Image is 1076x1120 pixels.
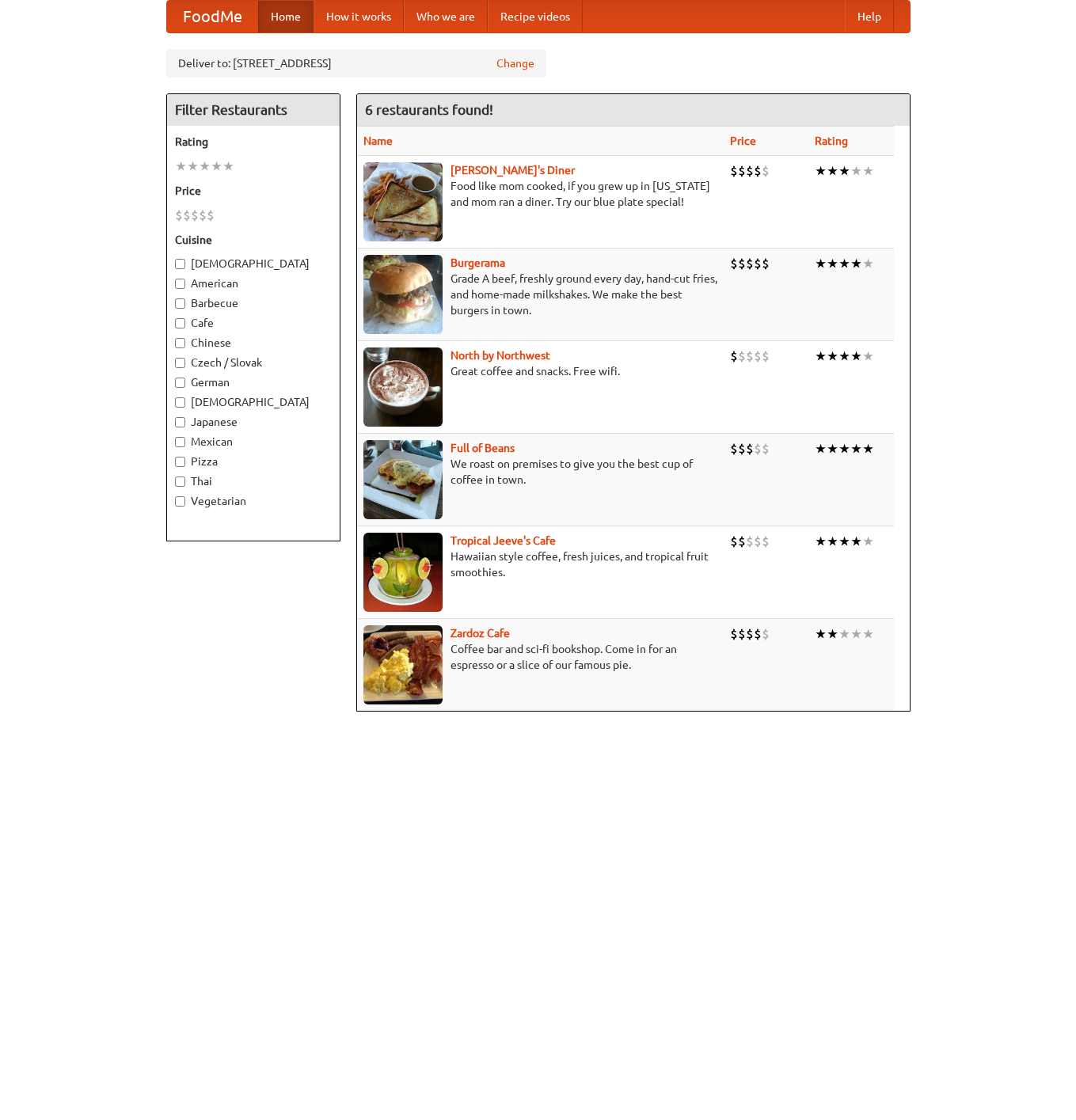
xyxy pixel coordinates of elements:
[363,641,717,673] p: Coffee bar and sci-fi bookshop. Come in for an espresso or a slice of our famous pie.
[827,162,838,180] li: ★
[762,162,770,180] li: $
[175,457,185,467] input: Pizza
[815,440,827,457] li: ★
[175,256,332,271] label: [DEMOGRAPHIC_DATA]
[175,207,183,224] li: $
[730,162,738,180] li: $
[850,533,862,550] li: ★
[451,442,515,454] a: Full of Beans
[363,255,443,334] img: burgerama.jpg
[451,164,575,177] a: [PERSON_NAME]'s Diner
[363,440,443,519] img: beans.jpg
[850,440,862,457] li: ★
[838,625,850,643] li: ★
[175,295,332,311] label: Barbecue
[175,496,185,507] input: Vegetarian
[451,256,505,269] a: Burgerama
[838,255,850,272] li: ★
[762,347,770,365] li: $
[175,355,332,370] label: Czech / Slovak
[815,625,827,643] li: ★
[175,275,332,291] label: American
[222,158,234,175] li: ★
[175,476,185,487] input: Thai
[827,347,838,365] li: ★
[175,279,185,289] input: American
[175,417,185,427] input: Japanese
[175,378,185,388] input: German
[363,271,717,318] p: Grade A beef, freshly ground every day, hand-cut fries, and home-made milkshakes. We make the bes...
[827,625,838,643] li: ★
[363,549,717,580] p: Hawaiian style coffee, fresh juices, and tropical fruit smoothies.
[730,135,756,147] a: Price
[746,440,754,457] li: $
[175,232,332,248] h5: Cuisine
[862,347,874,365] li: ★
[451,627,510,640] a: Zardoz Cafe
[258,1,314,32] a: Home
[762,255,770,272] li: $
[746,255,754,272] li: $
[175,318,185,328] input: Cafe
[175,183,332,199] h5: Price
[404,1,488,32] a: Who we are
[862,625,874,643] li: ★
[815,162,827,180] li: ★
[175,338,185,348] input: Chinese
[175,434,332,450] label: Mexican
[815,533,827,550] li: ★
[363,178,717,210] p: Food like mom cooked, if you grew up in [US_STATE] and mom ran a diner. Try our blue plate special!
[175,454,332,469] label: Pizza
[199,158,211,175] li: ★
[191,207,199,224] li: $
[730,440,738,457] li: $
[207,207,215,224] li: $
[451,349,550,362] a: North by Northwest
[862,440,874,457] li: ★
[815,135,848,147] a: Rating
[363,162,443,241] img: sallys.jpg
[850,625,862,643] li: ★
[175,358,185,368] input: Czech / Slovak
[862,533,874,550] li: ★
[850,347,862,365] li: ★
[730,347,738,365] li: $
[838,440,850,457] li: ★
[845,1,894,32] a: Help
[363,625,443,704] img: zardoz.jpg
[762,533,770,550] li: $
[815,255,827,272] li: ★
[746,347,754,365] li: $
[862,162,874,180] li: ★
[746,162,754,180] li: $
[838,162,850,180] li: ★
[496,55,534,71] a: Change
[815,347,827,365] li: ★
[363,533,443,612] img: jeeves.jpg
[827,533,838,550] li: ★
[838,347,850,365] li: ★
[314,1,404,32] a: How it works
[754,533,762,550] li: $
[175,394,332,410] label: [DEMOGRAPHIC_DATA]
[746,533,754,550] li: $
[738,255,746,272] li: $
[754,255,762,272] li: $
[175,374,332,390] label: German
[199,207,207,224] li: $
[167,1,258,32] a: FoodMe
[827,255,838,272] li: ★
[738,440,746,457] li: $
[451,534,556,547] a: Tropical Jeeve's Cafe
[738,533,746,550] li: $
[175,158,187,175] li: ★
[838,533,850,550] li: ★
[175,473,332,489] label: Thai
[738,625,746,643] li: $
[363,363,717,379] p: Great coffee and snacks. Free wifi.
[175,259,185,269] input: [DEMOGRAPHIC_DATA]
